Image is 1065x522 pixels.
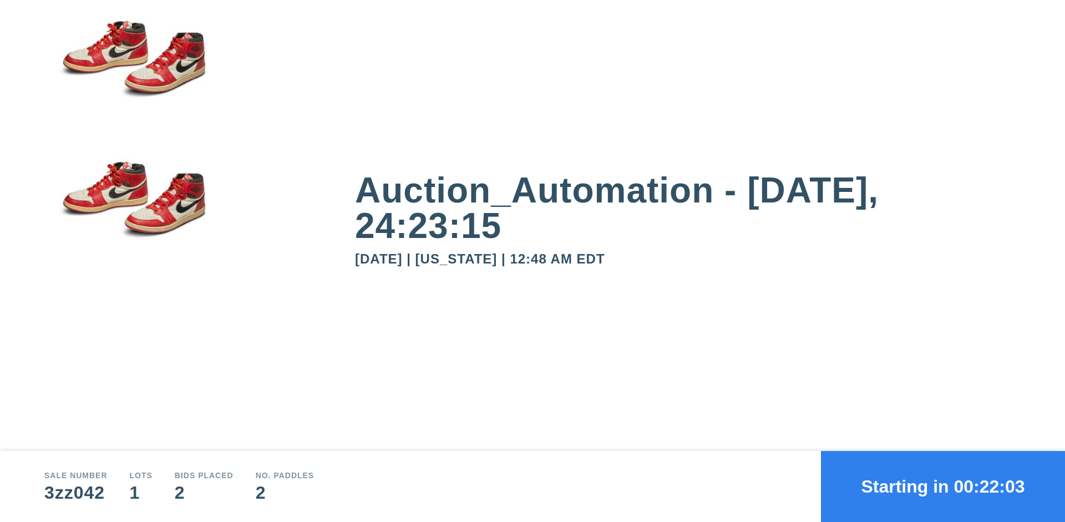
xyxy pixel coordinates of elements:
div: 2 [256,484,315,501]
div: Bids Placed [175,472,234,479]
div: Sale number [44,472,108,479]
button: Starting in 00:22:03 [821,451,1065,522]
img: small [44,26,222,166]
div: No. Paddles [256,472,315,479]
div: Auction_Automation - [DATE], 24:23:15 [355,173,1021,244]
div: 2 [175,484,234,501]
div: 1 [130,484,153,501]
div: [DATE] | [US_STATE] | 12:48 AM EDT [355,252,1021,266]
div: 3zz042 [44,484,108,501]
div: Lots [130,472,153,479]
